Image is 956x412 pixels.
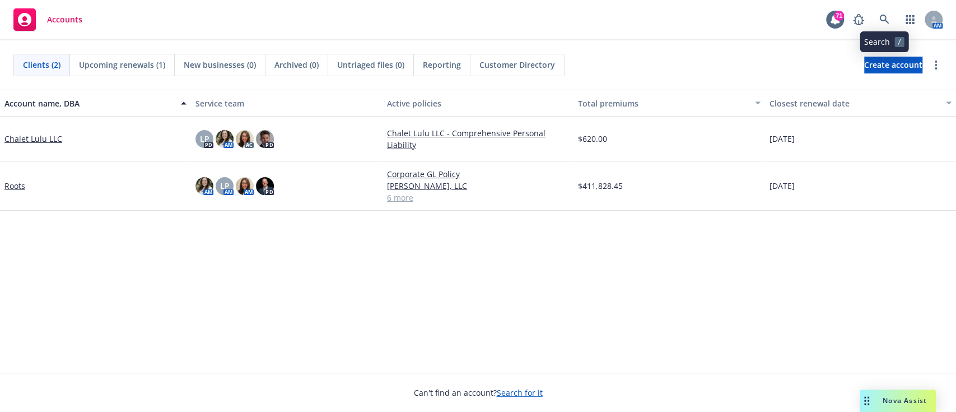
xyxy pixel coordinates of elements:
[337,59,404,71] span: Untriaged files (0)
[274,59,319,71] span: Archived (0)
[497,387,543,398] a: Search for it
[387,98,569,109] div: Active policies
[860,390,874,412] div: Drag to move
[383,90,573,117] button: Active policies
[79,59,165,71] span: Upcoming renewals (1)
[387,180,569,192] a: [PERSON_NAME], LLC
[770,98,939,109] div: Closest renewal date
[256,130,274,148] img: photo
[578,133,607,145] span: $620.00
[9,4,87,35] a: Accounts
[578,180,623,192] span: $411,828.45
[860,390,936,412] button: Nova Assist
[387,192,569,203] a: 6 more
[883,396,927,405] span: Nova Assist
[873,8,896,31] a: Search
[847,8,870,31] a: Report a Bug
[47,15,82,24] span: Accounts
[4,98,174,109] div: Account name, DBA
[864,57,922,73] a: Create account
[23,59,60,71] span: Clients (2)
[770,180,795,192] span: [DATE]
[387,168,569,180] a: Corporate GL Policy
[195,98,377,109] div: Service team
[414,387,543,399] span: Can't find an account?
[765,90,956,117] button: Closest renewal date
[184,59,256,71] span: New businesses (0)
[387,127,569,151] a: Chalet Lulu LLC - Comprehensive Personal Liability
[899,8,921,31] a: Switch app
[4,180,25,192] a: Roots
[220,180,230,192] span: LP
[770,133,795,145] span: [DATE]
[236,130,254,148] img: photo
[191,90,382,117] button: Service team
[479,59,555,71] span: Customer Directory
[834,11,844,21] div: 71
[929,58,943,72] a: more
[423,59,461,71] span: Reporting
[573,90,764,117] button: Total premiums
[236,177,254,195] img: photo
[4,133,62,145] a: Chalet Lulu LLC
[256,177,274,195] img: photo
[200,133,209,145] span: LP
[578,98,748,109] div: Total premiums
[864,54,922,76] span: Create account
[195,177,213,195] img: photo
[216,130,234,148] img: photo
